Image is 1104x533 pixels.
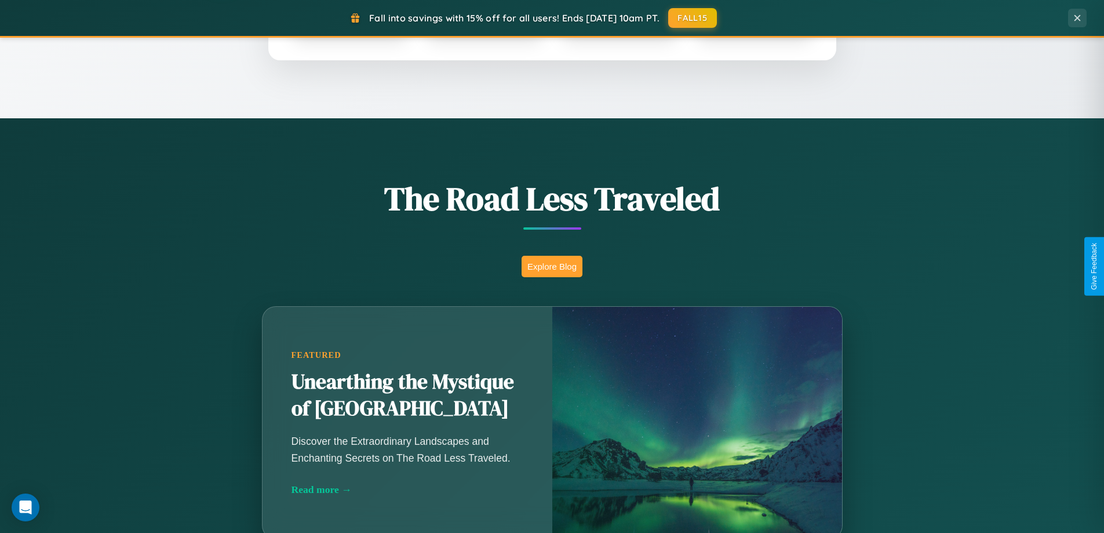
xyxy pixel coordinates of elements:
h2: Unearthing the Mystique of [GEOGRAPHIC_DATA] [292,369,523,422]
div: Open Intercom Messenger [12,494,39,521]
p: Discover the Extraordinary Landscapes and Enchanting Secrets on The Road Less Traveled. [292,433,523,466]
div: Read more → [292,484,523,496]
div: Give Feedback [1090,243,1098,290]
div: Featured [292,350,523,360]
button: Explore Blog [522,256,582,277]
span: Fall into savings with 15% off for all users! Ends [DATE] 10am PT. [369,12,660,24]
h1: The Road Less Traveled [205,176,900,221]
button: FALL15 [668,8,717,28]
